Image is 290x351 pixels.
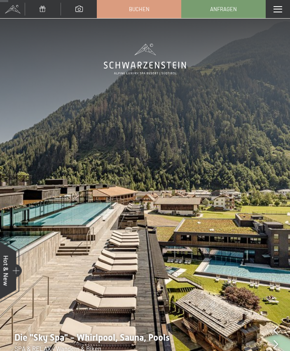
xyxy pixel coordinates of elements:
[210,5,237,13] span: Anfragen
[182,0,265,18] a: Anfragen
[129,5,150,13] span: Buchen
[14,332,170,343] span: Die "Sky Spa" - Whirlpool, Sauna, Pools
[97,0,181,18] a: Buchen
[2,255,10,286] span: Hot & New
